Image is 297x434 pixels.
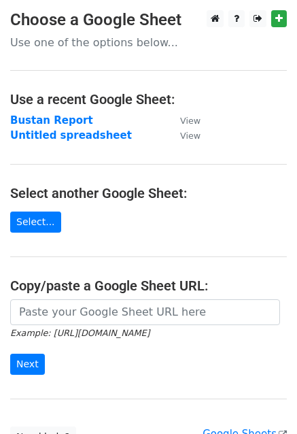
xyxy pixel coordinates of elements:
[10,35,287,50] p: Use one of the options below...
[167,129,200,141] a: View
[10,212,61,233] a: Select...
[180,131,200,141] small: View
[10,114,93,127] a: Bustan Report
[10,278,287,294] h4: Copy/paste a Google Sheet URL:
[10,299,280,325] input: Paste your Google Sheet URL here
[10,354,45,375] input: Next
[167,114,200,127] a: View
[10,185,287,201] h4: Select another Google Sheet:
[180,116,200,126] small: View
[10,10,287,30] h3: Choose a Google Sheet
[10,129,132,141] a: Untitled spreadsheet
[10,328,150,338] small: Example: [URL][DOMAIN_NAME]
[10,91,287,107] h4: Use a recent Google Sheet:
